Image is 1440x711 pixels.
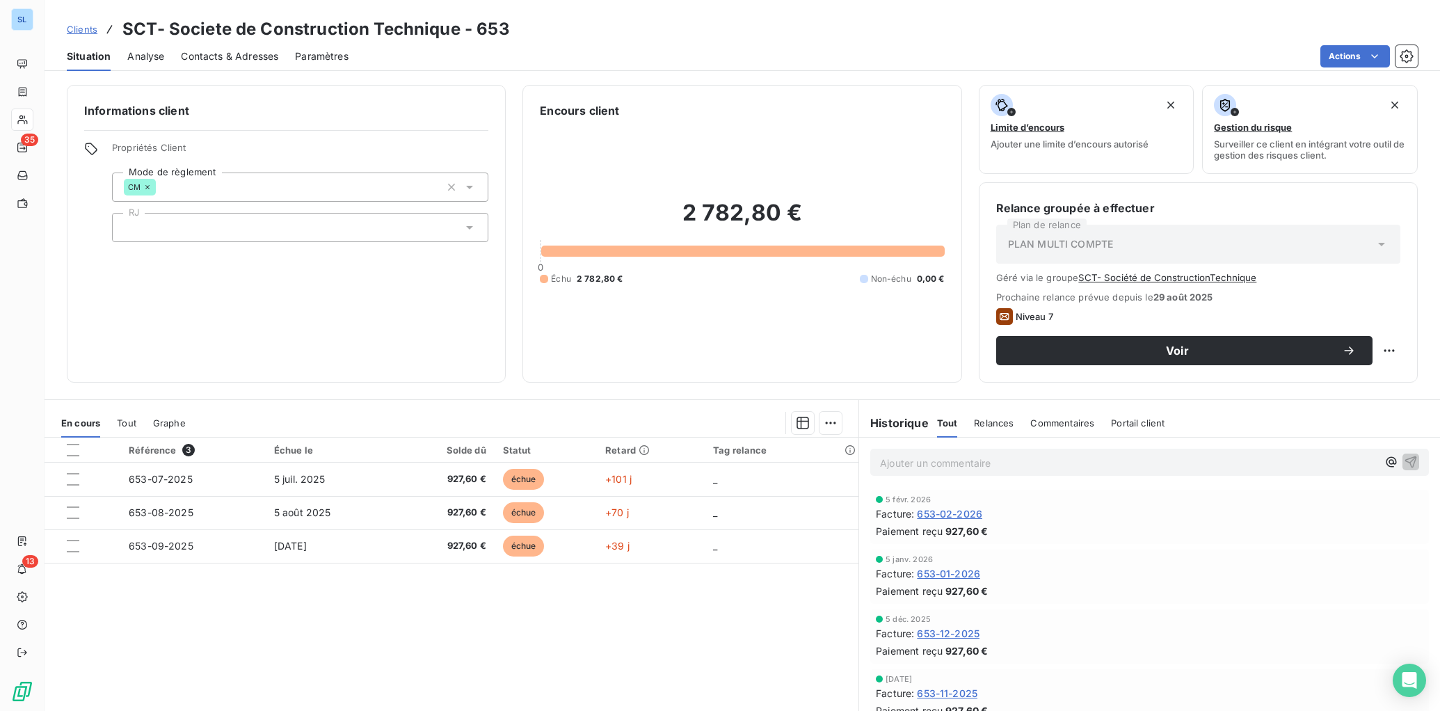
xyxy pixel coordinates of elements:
[21,134,38,146] span: 35
[713,540,717,552] span: _
[503,536,545,557] span: échue
[605,540,630,552] span: +39 j
[274,540,307,552] span: [DATE]
[991,122,1064,133] span: Limite d’encours
[937,417,958,429] span: Tout
[403,506,486,520] span: 927,60 €
[124,221,135,234] input: Ajouter une valeur
[112,142,488,161] span: Propriétés Client
[22,555,38,568] span: 13
[876,686,914,701] span: Facture :
[503,469,545,490] span: échue
[1008,237,1114,251] span: PLAN MULTI COMPTE
[713,445,850,456] div: Tag relance
[1320,45,1390,67] button: Actions
[11,8,33,31] div: SL
[274,445,387,456] div: Échue le
[551,273,571,285] span: Échu
[129,444,257,456] div: Référence
[917,273,945,285] span: 0,00 €
[127,49,164,63] span: Analyse
[61,417,100,429] span: En cours
[917,626,979,641] span: 653-12-2025
[1013,345,1342,356] span: Voir
[605,445,696,456] div: Retard
[1214,122,1292,133] span: Gestion du risque
[876,506,914,521] span: Facture :
[605,506,629,518] span: +70 j
[1153,291,1213,303] span: 29 août 2025
[503,445,589,456] div: Statut
[886,675,912,683] span: [DATE]
[67,49,111,63] span: Situation
[886,615,931,623] span: 5 déc. 2025
[713,506,717,518] span: _
[996,272,1400,283] span: Géré via le groupe
[871,273,911,285] span: Non-échu
[274,506,331,518] span: 5 août 2025
[1078,272,1256,283] button: SCT- Société de ConstructionTechnique
[876,566,914,581] span: Facture :
[122,17,510,42] h3: SCT- Societe de Construction Technique - 653
[713,473,717,485] span: _
[182,444,195,456] span: 3
[67,22,97,36] a: Clients
[538,262,543,273] span: 0
[886,495,931,504] span: 5 févr. 2026
[1202,85,1418,174] button: Gestion du risqueSurveiller ce client en intégrant votre outil de gestion des risques client.
[859,415,929,431] h6: Historique
[503,502,545,523] span: échue
[1111,417,1165,429] span: Portail client
[129,473,193,485] span: 653-07-2025
[996,336,1373,365] button: Voir
[876,524,943,538] span: Paiement reçu
[1030,417,1094,429] span: Commentaires
[917,686,977,701] span: 653-11-2025
[917,566,980,581] span: 653-01-2026
[128,183,141,191] span: CM
[403,445,486,456] div: Solde dû
[540,199,944,241] h2: 2 782,80 €
[974,417,1014,429] span: Relances
[577,273,623,285] span: 2 782,80 €
[84,102,488,119] h6: Informations client
[945,644,988,658] span: 927,60 €
[403,539,486,553] span: 927,60 €
[156,181,167,193] input: Ajouter une valeur
[876,644,943,658] span: Paiement reçu
[1016,311,1053,322] span: Niveau 7
[117,417,136,429] span: Tout
[991,138,1149,150] span: Ajouter une limite d’encours autorisé
[295,49,349,63] span: Paramètres
[129,506,193,518] span: 653-08-2025
[945,584,988,598] span: 927,60 €
[996,291,1400,303] span: Prochaine relance prévue depuis le
[181,49,278,63] span: Contacts & Adresses
[605,473,632,485] span: +101 j
[67,24,97,35] span: Clients
[1214,138,1406,161] span: Surveiller ce client en intégrant votre outil de gestion des risques client.
[403,472,486,486] span: 927,60 €
[540,102,619,119] h6: Encours client
[274,473,326,485] span: 5 juil. 2025
[876,626,914,641] span: Facture :
[876,584,943,598] span: Paiement reçu
[129,540,193,552] span: 653-09-2025
[979,85,1194,174] button: Limite d’encoursAjouter une limite d’encours autorisé
[917,506,982,521] span: 653-02-2026
[945,524,988,538] span: 927,60 €
[153,417,186,429] span: Graphe
[886,555,933,564] span: 5 janv. 2026
[11,680,33,703] img: Logo LeanPay
[1393,664,1426,697] div: Open Intercom Messenger
[996,200,1400,216] h6: Relance groupée à effectuer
